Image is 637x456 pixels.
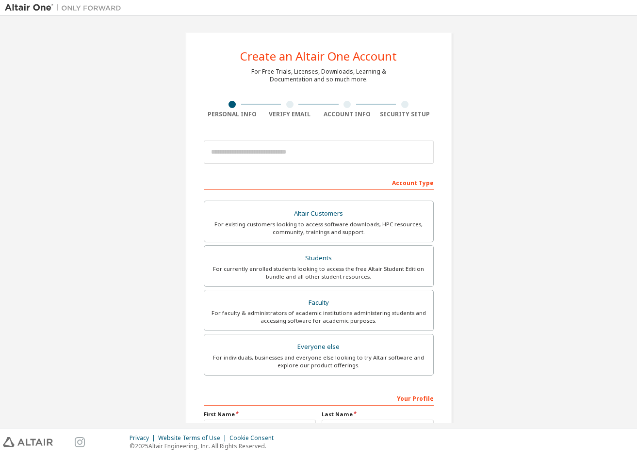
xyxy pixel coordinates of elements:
div: Altair Customers [210,207,427,220]
div: Create an Altair One Account [240,50,397,62]
label: Last Name [322,410,434,418]
div: Website Terms of Use [158,434,229,442]
div: Everyone else [210,340,427,354]
div: Students [210,252,427,265]
div: Security Setup [376,110,434,118]
div: Account Info [319,110,376,118]
p: © 2025 Altair Engineering, Inc. All Rights Reserved. [130,442,279,450]
div: For faculty & administrators of academic institutions administering students and accessing softwa... [210,309,427,325]
img: altair_logo.svg [3,437,53,447]
label: First Name [204,410,316,418]
div: Cookie Consent [229,434,279,442]
div: For currently enrolled students looking to access the free Altair Student Edition bundle and all ... [210,265,427,281]
div: For Free Trials, Licenses, Downloads, Learning & Documentation and so much more. [251,68,386,83]
div: Privacy [130,434,158,442]
div: For individuals, businesses and everyone else looking to try Altair software and explore our prod... [210,354,427,369]
div: For existing customers looking to access software downloads, HPC resources, community, trainings ... [210,220,427,236]
div: Verify Email [261,110,319,118]
div: Personal Info [204,110,261,118]
div: Account Type [204,174,434,190]
img: instagram.svg [75,437,85,447]
div: Faculty [210,296,427,310]
img: Altair One [5,3,126,13]
div: Your Profile [204,390,434,406]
